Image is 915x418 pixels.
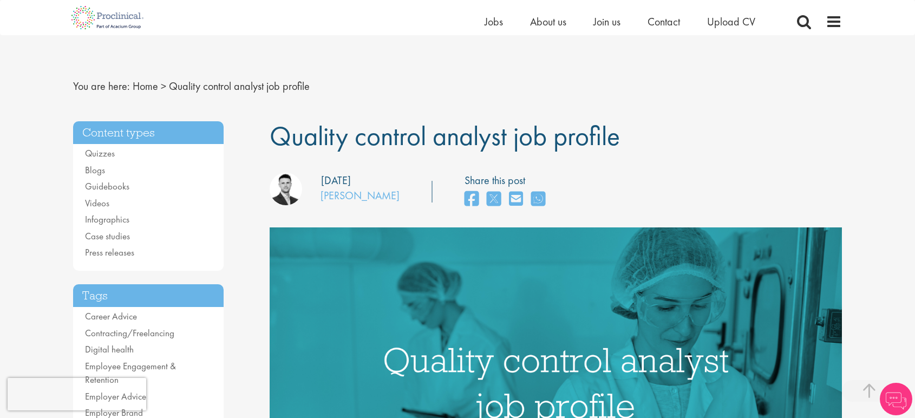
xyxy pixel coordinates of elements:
[85,180,129,192] a: Guidebooks
[85,230,130,242] a: Case studies
[85,327,174,339] a: Contracting/Freelancing
[85,310,137,322] a: Career Advice
[509,188,523,211] a: share on email
[161,79,166,93] span: >
[73,284,224,308] h3: Tags
[321,173,351,188] div: [DATE]
[8,378,146,410] iframe: reCAPTCHA
[530,15,566,29] a: About us
[487,188,501,211] a: share on twitter
[321,188,400,203] a: [PERSON_NAME]
[169,79,310,93] span: Quality control analyst job profile
[648,15,680,29] a: Contact
[270,173,302,205] img: Joshua Godden
[85,246,134,258] a: Press releases
[465,188,479,211] a: share on facebook
[85,343,134,355] a: Digital health
[707,15,755,29] a: Upload CV
[133,79,158,93] a: breadcrumb link
[880,383,912,415] img: Chatbot
[531,188,545,211] a: share on whats app
[85,164,105,176] a: Blogs
[85,147,115,159] a: Quizzes
[85,197,109,209] a: Videos
[270,119,620,153] span: Quality control analyst job profile
[73,79,130,93] span: You are here:
[85,213,129,225] a: Infographics
[73,121,224,145] h3: Content types
[485,15,503,29] a: Jobs
[593,15,620,29] a: Join us
[85,360,176,386] a: Employee Engagement & Retention
[465,173,551,188] label: Share this post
